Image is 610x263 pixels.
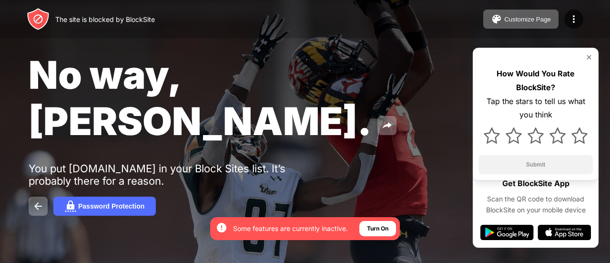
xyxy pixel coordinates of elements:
img: error-circle-white.svg [216,222,227,233]
span: No way, [PERSON_NAME]. [29,52,372,144]
div: Some features are currently inactive. [233,224,348,233]
img: menu-icon.svg [568,13,579,25]
div: Password Protection [78,202,144,210]
img: pallet.svg [491,13,502,25]
div: How Would You Rate BlockSite? [478,67,593,95]
img: header-logo.svg [27,8,50,31]
img: share.svg [381,120,393,131]
img: star.svg [549,127,566,144]
button: Customize Page [483,10,559,29]
img: back.svg [32,200,44,212]
img: password.svg [65,200,76,212]
div: Tap the stars to tell us what you think [478,95,593,122]
div: Turn On [367,224,388,233]
div: Customize Page [504,16,551,23]
button: Submit [478,155,593,174]
div: The site is blocked by BlockSite [55,15,155,23]
img: star.svg [484,127,500,144]
img: star.svg [528,127,544,144]
img: rate-us-close.svg [585,53,593,61]
img: star.svg [571,127,588,144]
img: star.svg [506,127,522,144]
div: You put [DOMAIN_NAME] in your Block Sites list. It’s probably there for a reason. [29,162,323,187]
button: Password Protection [53,197,156,216]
